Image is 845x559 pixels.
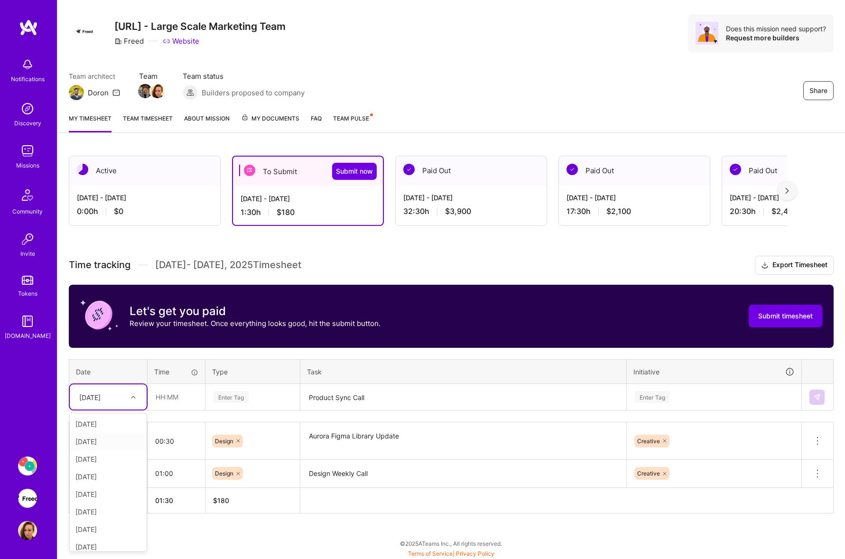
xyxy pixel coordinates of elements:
div: Doron [88,88,109,98]
span: $2,460 [771,206,798,216]
a: Privacy Policy [456,550,494,557]
img: Company Logo [69,25,103,37]
div: [DATE] [70,468,147,485]
div: Active [69,156,220,185]
div: 17:30 h [566,206,702,216]
div: Invite [20,249,35,259]
img: Team Member Avatar [150,84,165,98]
img: Community [16,184,39,206]
div: Initiative [633,366,795,377]
div: [DATE] [79,392,101,402]
textarea: Design Weekly Call [301,461,625,487]
i: icon Mail [112,89,120,96]
span: Creative [637,470,660,477]
span: Team status [183,71,305,81]
span: $180 [277,207,295,217]
div: Does this mission need support? [726,24,826,33]
a: Partum Health: Care for families pre-conception to early parenthood [16,457,39,475]
div: [DATE] [70,485,147,503]
p: Review your timesheet. Once everything looks good, hit the submit button. [130,318,381,328]
div: [DATE] [70,521,147,538]
input: HH:MM [148,429,205,454]
div: Discovery [14,118,41,128]
a: Website [163,36,199,46]
img: discovery [18,99,37,118]
img: guide book [18,312,37,331]
a: Terms of Service [408,550,453,557]
img: tokens [22,276,33,285]
a: Team timesheet [123,113,173,132]
a: GetFreed.AI - Large Scale Marketing Team [16,489,39,508]
span: $0 [114,206,123,216]
span: Submit now [336,167,373,176]
a: Team Pulse [333,113,372,132]
th: Type [205,359,300,384]
img: logo [19,19,38,36]
div: Enter Tag [635,390,670,404]
img: Paid Out [730,164,741,175]
span: Design [215,438,233,445]
button: Submit timesheet [749,305,822,327]
img: Paid Out [403,164,415,175]
div: Freed [114,36,144,46]
div: Missions [16,160,39,170]
div: 1:30 h [241,207,375,217]
h3: Let's get you paid [130,304,381,318]
button: Export Timesheet [755,256,834,275]
div: Enter Tag [214,390,249,404]
span: Share [809,86,827,95]
textarea: Product Sync Call [301,385,625,410]
div: [DATE] [70,538,147,556]
span: Team architect [69,71,120,81]
span: Team Pulse [333,115,369,122]
div: Community [12,206,43,216]
span: Builders proposed to company [202,88,305,98]
div: Paid Out [396,156,547,185]
span: $2,100 [606,206,631,216]
span: $3,900 [445,206,471,216]
a: About Mission [184,113,230,132]
img: Active [77,164,88,175]
div: [DATE] [70,433,147,450]
span: Creative [637,438,660,445]
button: Submit now [332,163,377,180]
img: right [785,187,789,194]
div: [DATE] - [DATE] [241,194,375,204]
a: FAQ [311,113,322,132]
div: Time [154,367,198,377]
img: Builders proposed to company [183,85,198,100]
div: © 2025 ATeams Inc., All rights reserved. [57,531,845,555]
img: Team Member Avatar [138,84,152,98]
i: icon CompanyGray [114,37,122,45]
th: Date [69,359,148,384]
th: Task [300,359,627,384]
a: My Documents [241,113,299,132]
input: HH:MM [148,384,204,410]
div: [DATE] - [DATE] [403,193,539,203]
img: Avatar [696,22,718,45]
span: My Documents [241,113,299,124]
div: Tokens [18,289,37,298]
div: [DATE] [70,450,147,468]
i: icon Download [761,261,769,270]
a: User Avatar [16,521,39,540]
img: User Avatar [18,521,37,540]
button: Share [803,81,834,100]
img: Partum Health: Care for families pre-conception to early parenthood [18,457,37,475]
span: [DATE] - [DATE] , 2025 Timesheet [155,259,301,271]
div: 0:00 h [77,206,213,216]
img: Submit [813,393,821,401]
div: To Submit [233,157,383,186]
input: HH:MM [148,461,205,486]
img: coin [80,296,118,334]
div: [DATE] - [DATE] [566,193,702,203]
th: Total [69,487,148,513]
th: 01:30 [148,487,205,513]
a: Team Member Avatar [139,83,151,99]
div: Paid Out [559,156,710,185]
img: Paid Out [566,164,578,175]
i: icon Chevron [131,395,136,400]
div: 32:30 h [403,206,539,216]
div: Notifications [11,74,45,84]
a: Team Member Avatar [151,83,164,99]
